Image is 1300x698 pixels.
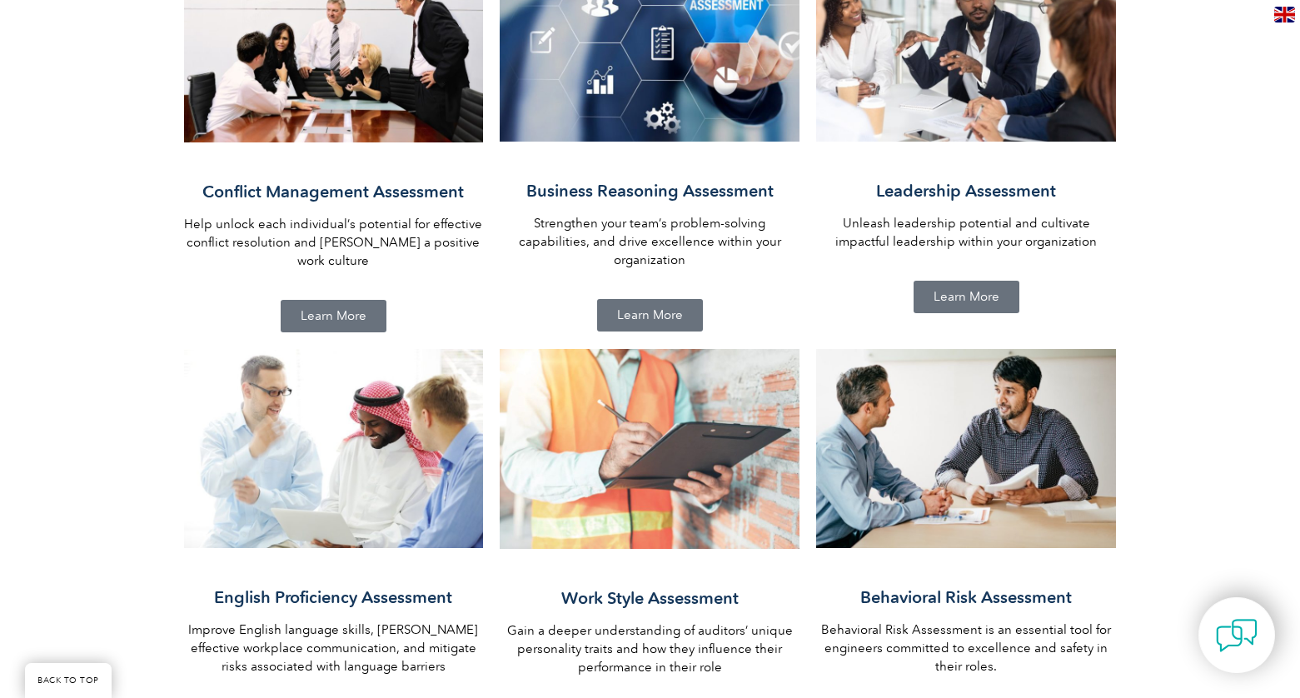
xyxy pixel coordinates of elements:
[500,588,799,609] h3: Work Style Assessment
[500,181,799,202] h3: Business Reasoning Assessment
[500,621,799,676] p: Gain a deeper understanding of auditors’ unique personality traits and how they influence their p...
[301,310,366,322] span: Learn More
[597,299,703,332] a: Learn More
[1216,615,1258,656] img: contact-chat.png
[500,214,799,269] p: Strengthen your team’s problem-solving capabilities, and drive excellence within your organization
[184,587,484,608] h3: English Proficiency Assessment
[816,621,1116,676] p: Behavioral Risk Assessment is an essential tool for engineers committed to excellence and safety ...
[816,349,1116,548] img: behavioral risk assessment
[184,621,484,676] p: Improve English language skills, [PERSON_NAME] effective workplace communication, and mitigate ri...
[281,300,386,332] a: Learn More
[617,309,683,322] span: Learn More
[816,214,1116,251] p: Unleash leadership potential and cultivate impactful leadership within your organization
[1274,7,1295,22] img: en
[914,281,1019,313] a: Learn More
[184,182,484,202] h3: Conflict Management Assessment
[816,587,1116,608] h3: Behavioral Risk Assessment
[816,181,1116,202] h3: Leadership Assessment
[184,349,484,548] img: multiculture
[184,215,484,270] p: Help unlock each individual’s potential for effective conflict resolution and [PERSON_NAME] a pos...
[25,663,112,698] a: BACK TO TOP
[934,291,999,303] span: Learn More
